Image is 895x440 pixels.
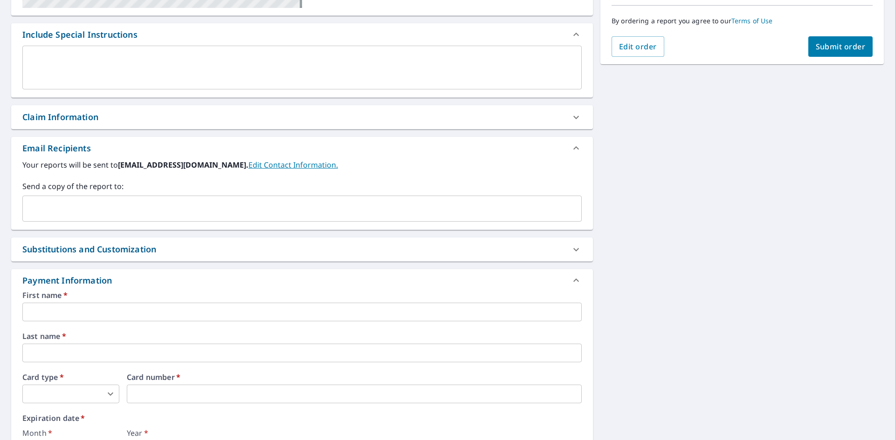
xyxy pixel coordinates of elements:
label: Year [127,429,224,437]
button: Edit order [612,36,664,57]
label: Card type [22,373,119,381]
label: Month [22,429,119,437]
div: Include Special Instructions [22,28,138,41]
div: Claim Information [22,111,98,123]
p: By ordering a report you agree to our [612,17,873,25]
div: Email Recipients [22,142,91,155]
div: Claim Information [11,105,593,129]
div: Payment Information [22,274,116,287]
label: First name [22,291,582,299]
label: Card number [127,373,582,381]
div: Substitutions and Customization [11,237,593,261]
b: [EMAIL_ADDRESS][DOMAIN_NAME]. [118,160,248,170]
div: Include Special Instructions [11,23,593,46]
label: Expiration date [22,414,582,422]
label: Your reports will be sent to [22,159,582,170]
div: Email Recipients [11,137,593,159]
div: Payment Information [11,269,593,291]
label: Send a copy of the report to: [22,181,582,192]
span: Edit order [619,41,657,52]
a: Terms of Use [731,16,773,25]
div: ​ [22,385,119,403]
div: Substitutions and Customization [22,243,156,256]
span: Submit order [816,41,866,52]
label: Last name [22,332,582,340]
button: Submit order [808,36,873,57]
a: EditContactInfo [248,160,338,170]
